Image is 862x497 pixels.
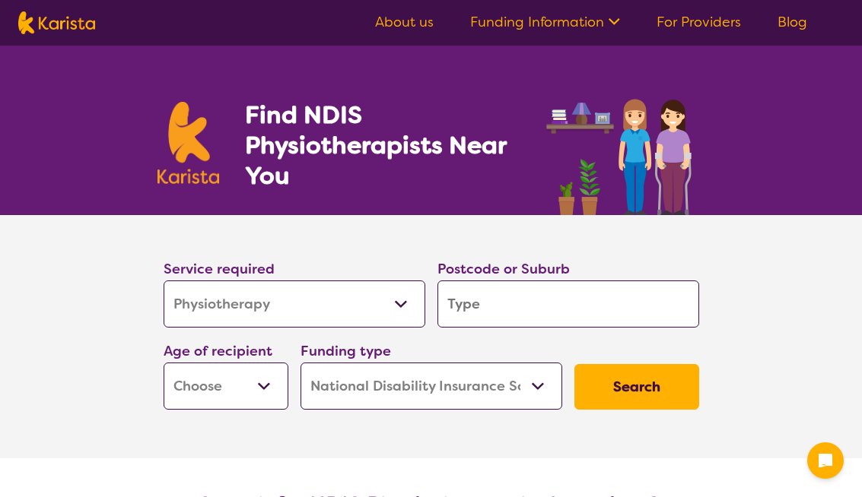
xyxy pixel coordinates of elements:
[164,342,272,360] label: Age of recipient
[657,13,741,31] a: For Providers
[18,11,95,34] img: Karista logo
[375,13,434,31] a: About us
[574,364,699,410] button: Search
[470,13,620,31] a: Funding Information
[542,82,705,215] img: physiotherapy
[301,342,391,360] label: Funding type
[437,280,699,328] input: Type
[778,13,807,31] a: Blog
[157,102,220,184] img: Karista logo
[164,260,275,278] label: Service required
[437,260,570,278] label: Postcode or Suburb
[245,100,526,191] h1: Find NDIS Physiotherapists Near You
